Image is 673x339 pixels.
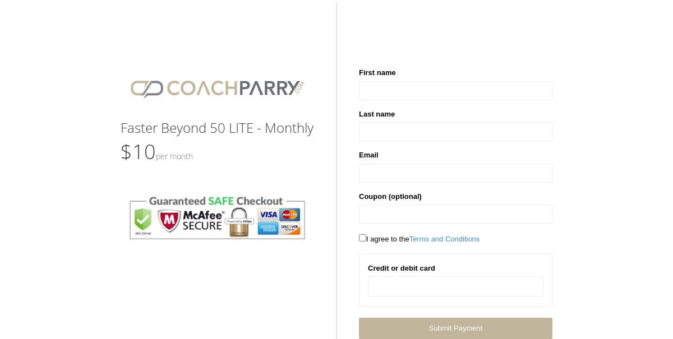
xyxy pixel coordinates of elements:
span: I agree to the [359,235,480,243]
label: Last name [359,109,395,120]
label: Coupon (optional) [359,191,422,202]
label: First name [359,67,396,78]
img: CPlogo.png [121,67,314,109]
a: Terms and Conditions [409,235,480,243]
span: $10 [121,138,193,165]
span: Submit Payment [429,324,482,332]
label: Email [359,150,379,161]
h3: Faster Beyond 50 LITE - Monthly [121,120,314,135]
label: Credit or debit card [368,263,435,274]
a: Submit Payment [359,318,552,338]
iframe: Secure payment input frame [375,281,536,291]
small: Per Month [156,151,193,161]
